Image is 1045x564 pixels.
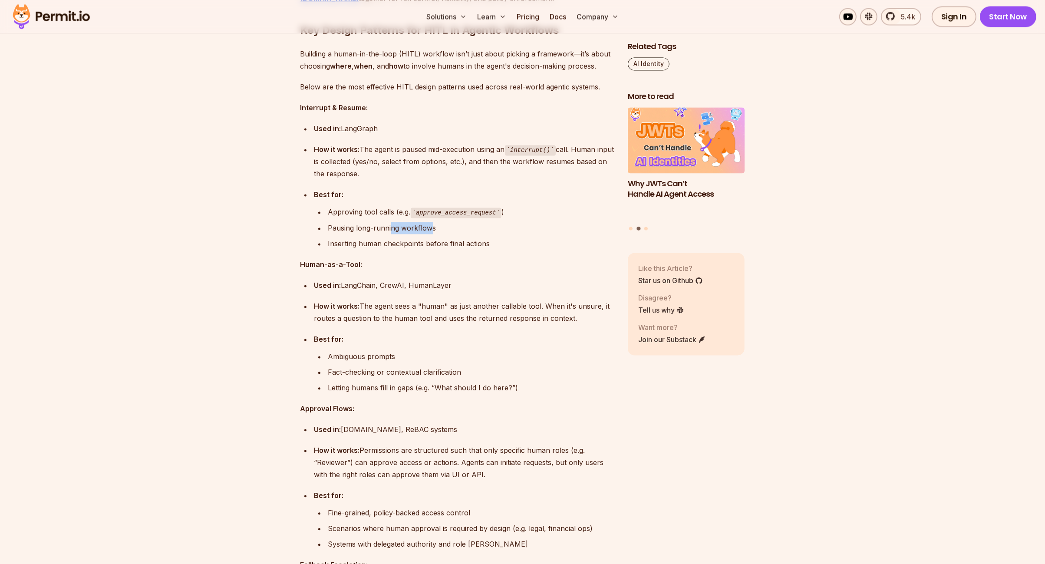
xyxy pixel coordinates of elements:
[629,227,633,231] button: Go to slide 1
[628,42,745,53] h2: Related Tags
[628,108,745,222] a: Why JWTs Can’t Handle AI Agent AccessWhy JWTs Can’t Handle AI Agent Access
[314,446,360,455] strong: How it works:
[638,305,684,315] a: Tell us why
[638,322,706,333] p: Want more?
[628,108,745,222] li: 2 of 3
[638,275,703,286] a: Star us on Github
[932,6,976,27] a: Sign In
[314,143,614,180] div: The agent is paused mid-execution using an call. Human input is collected (yes/no, select from op...
[314,425,341,434] strong: Used in:
[328,522,614,534] div: Scenarios where human approval is required by design (e.g. legal, financial ops)
[314,145,360,154] strong: How it works:
[314,300,614,324] div: The agent sees a "human" as just another callable tool. When it's unsure, it routes a question to...
[881,8,921,25] a: 5.4k
[314,444,614,481] div: Permissions are structured such that only specific human roles (e.g. “Reviewer”) can approve acce...
[411,208,502,218] code: approve_access_request
[638,334,706,345] a: Join our Substack
[354,62,373,70] strong: when
[638,293,684,303] p: Disagree?
[328,507,614,519] div: Fine-grained, policy-backed access control
[474,8,510,25] button: Learn
[300,260,363,269] strong: Human-as-a-Tool:
[314,335,344,343] strong: Best for:
[573,8,622,25] button: Company
[513,8,543,25] a: Pricing
[628,108,745,232] div: Posts
[330,62,352,70] strong: where
[314,281,341,290] strong: Used in:
[628,178,745,200] h3: Why JWTs Can’t Handle AI Agent Access
[328,222,614,234] div: Pausing long-running workflows
[314,491,344,500] strong: Best for:
[644,227,648,231] button: Go to slide 3
[328,350,614,363] div: Ambiguous prompts
[328,237,614,250] div: Inserting human checkpoints before final actions
[314,190,344,199] strong: Best for:
[314,122,614,135] div: LangGraph
[328,382,614,394] div: Letting humans fill in gaps (e.g. “What should I do here?”)
[300,103,368,112] strong: Interrupt & Resume:
[314,302,360,310] strong: How it works:
[628,58,669,71] a: AI Identity
[896,11,915,22] span: 5.4k
[636,227,640,231] button: Go to slide 2
[328,538,614,550] div: Systems with delegated authority and role [PERSON_NAME]
[300,48,614,72] p: Building a human-in-the-loop (HITL) workflow isn’t just about picking a framework—it’s about choo...
[628,108,745,174] img: Why JWTs Can’t Handle AI Agent Access
[980,6,1037,27] a: Start Now
[328,206,614,218] div: Approving tool calls (e.g. )
[423,8,470,25] button: Solutions
[300,81,614,93] p: Below are the most effective HITL design patterns used across real-world agentic systems.
[546,8,570,25] a: Docs
[300,404,355,413] strong: Approval Flows:
[505,145,556,155] code: interrupt()
[389,62,404,70] strong: how
[328,366,614,378] div: Fact-checking or contextual clarification
[638,263,703,274] p: Like this Article?
[314,279,614,291] div: LangChain, CrewAI, HumanLayer
[9,2,94,31] img: Permit logo
[314,423,614,435] div: [DOMAIN_NAME], ReBAC systems
[628,92,745,102] h2: More to read
[314,124,341,133] strong: Used in:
